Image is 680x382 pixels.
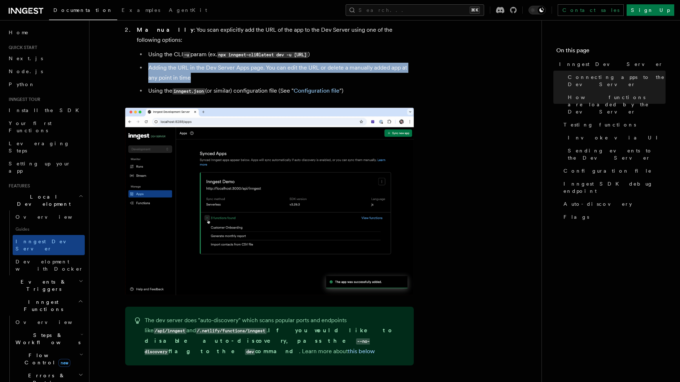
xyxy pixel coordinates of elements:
[6,183,30,189] span: Features
[6,52,85,65] a: Next.js
[145,315,405,357] p: The dev server does "auto-discovery" which scans popular ports and endpoints like and . . Learn m...
[558,4,624,16] a: Contact sales
[154,328,187,334] code: /api/inngest
[556,58,666,71] a: Inngest Dev Server
[627,4,674,16] a: Sign Up
[135,25,414,96] li: : You scan explicitly add the URL of the app to the Dev Server using one of the following options:
[6,45,37,50] span: Quick start
[9,81,35,87] span: Python
[563,213,589,221] span: Flags
[9,141,70,154] span: Leveraging Steps
[53,7,113,13] span: Documentation
[6,104,85,117] a: Install the SDK
[9,107,83,113] span: Install the SDK
[49,2,117,20] a: Documentation
[346,4,484,16] button: Search...⌘K
[559,61,663,68] span: Inngest Dev Server
[568,147,666,161] span: Sending events to the Dev Server
[563,121,636,128] span: Testing functions
[561,164,666,177] a: Configuration file
[16,239,77,252] span: Inngest Dev Server
[565,91,666,118] a: How functions are loaded by the Dev Server
[6,296,85,316] button: Inngest Functions
[6,137,85,157] a: Leveraging Steps
[245,349,255,355] code: dev
[6,78,85,91] a: Python
[6,275,85,296] button: Events & Triggers
[348,348,375,355] a: this below
[9,29,29,36] span: Home
[6,97,40,102] span: Inngest tour
[6,190,85,210] button: Local Development
[146,86,414,96] li: Using the (or similar) configuration file (See " ")
[217,52,308,58] code: npx inngest-cli@latest dev -u [URL]
[13,332,80,346] span: Steps & Workflows
[6,210,85,275] div: Local Development
[6,193,79,208] span: Local Development
[146,63,414,83] li: Adding the URL in the Dev Server Apps page. You can edit the URL or delete a manually added app a...
[137,26,194,33] strong: Manually
[9,120,52,133] span: Your first Functions
[16,259,83,272] span: Development with Docker
[470,6,480,14] kbd: ⌘K
[13,349,85,369] button: Flow Controlnew
[125,108,414,295] img: Dev Server demo manually syncing an app
[563,200,632,208] span: Auto-discovery
[9,55,43,61] span: Next.js
[556,46,666,58] h4: On this page
[528,6,546,14] button: Toggle dark mode
[172,88,205,94] code: inngest.json
[568,94,666,115] span: How functions are loaded by the Dev Server
[565,131,666,144] a: Invoke via UI
[563,180,666,195] span: Inngest SDK debug endpoint
[9,161,71,174] span: Setting up your app
[6,278,79,293] span: Events & Triggers
[58,359,70,367] span: new
[13,316,85,329] a: Overview
[6,65,85,78] a: Node.js
[146,49,414,60] li: Using the CLI param (ex. )
[568,134,664,141] span: Invoke via UI
[561,197,666,210] a: Auto-discovery
[6,26,85,39] a: Home
[13,352,79,366] span: Flow Control
[122,7,160,13] span: Examples
[16,214,90,220] span: Overview
[561,118,666,131] a: Testing functions
[13,223,85,235] span: Guides
[164,2,211,19] a: AgentKit
[565,71,666,91] a: Connecting apps to the Dev Server
[561,177,666,197] a: Inngest SDK debug endpoint
[145,327,394,355] strong: If you would like to disable auto-discovery, pass the flag to the command
[9,68,43,74] span: Node.js
[6,298,78,313] span: Inngest Functions
[563,167,652,174] span: Configuration file
[145,338,370,355] code: --no-discovery
[6,157,85,177] a: Setting up your app
[13,210,85,223] a: Overview
[169,7,207,13] span: AgentKit
[565,144,666,164] a: Sending events to the Dev Server
[13,235,85,255] a: Inngest Dev Server
[117,2,164,19] a: Examples
[183,52,190,58] code: -u
[6,117,85,137] a: Your first Functions
[294,87,339,94] a: Configuration file
[16,319,90,325] span: Overview
[561,210,666,223] a: Flags
[196,328,267,334] code: /.netlify/functions/inngest
[13,255,85,275] a: Development with Docker
[13,329,85,349] button: Steps & Workflows
[568,74,666,88] span: Connecting apps to the Dev Server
